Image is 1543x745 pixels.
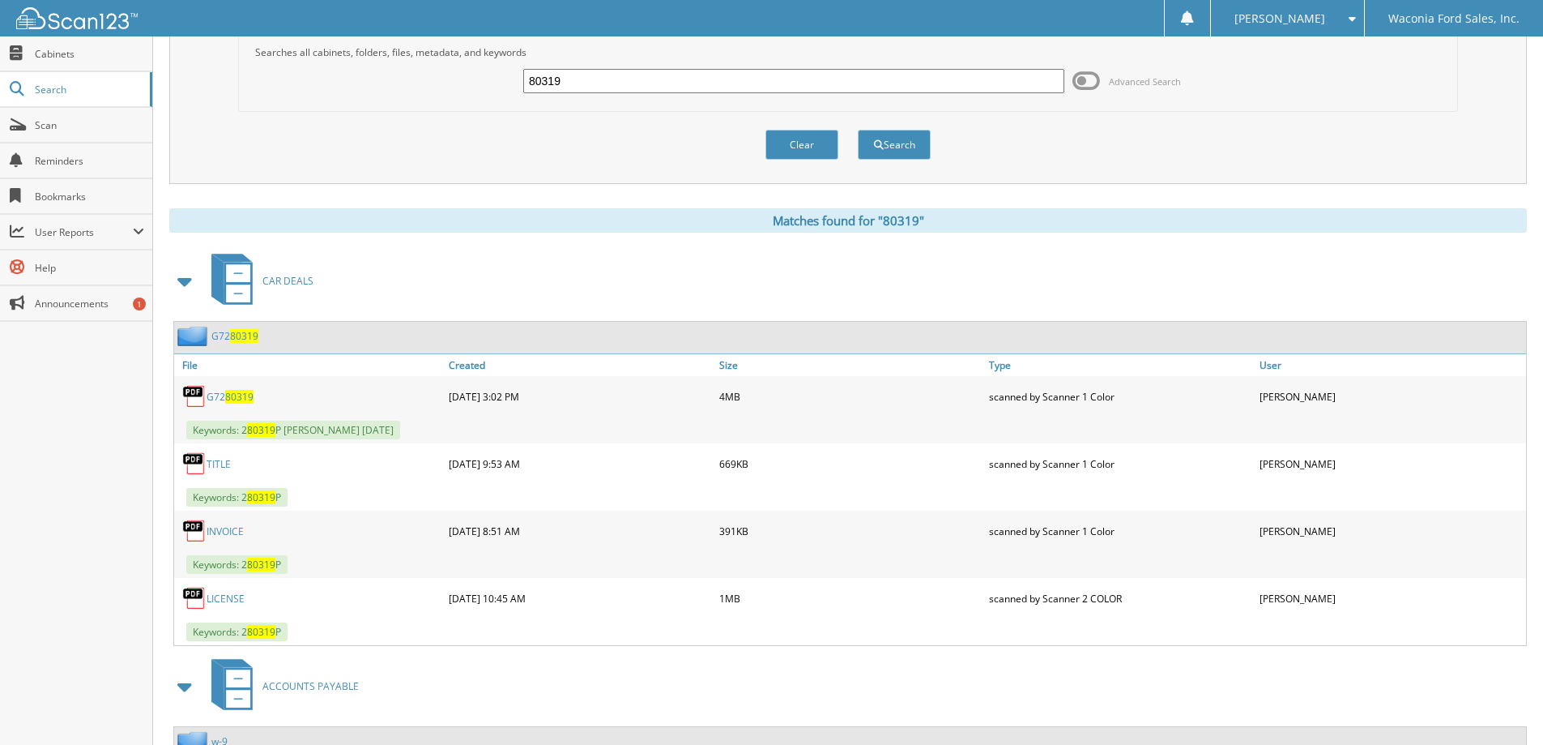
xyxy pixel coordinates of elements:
span: CAR DEALS [262,274,313,288]
span: ACCOUNTS PAYABLE [262,679,359,693]
div: [PERSON_NAME] [1255,380,1526,413]
span: Keywords: 2 P [186,488,288,507]
span: Reminders [35,154,144,168]
span: Keywords: 2 P [PERSON_NAME] [DATE] [186,421,400,439]
span: 80319 [247,558,275,572]
a: LICENSE [207,592,245,606]
a: INVOICE [207,524,244,538]
div: 4MB [715,380,986,413]
img: PDF.png [182,452,207,476]
span: 80319 [225,390,254,404]
a: File [174,354,445,376]
span: Cabinets [35,47,144,61]
div: [PERSON_NAME] [1255,447,1526,480]
img: scan123-logo-white.svg [16,7,138,29]
span: Help [35,261,144,275]
span: Scan [35,118,144,132]
img: folder2.png [177,326,211,346]
div: Matches found for "80319" [169,208,1527,233]
a: ACCOUNTS PAYABLE [202,654,359,718]
a: Type [985,354,1255,376]
div: [DATE] 10:45 AM [445,582,715,614]
div: scanned by Scanner 1 Color [985,447,1255,480]
button: Search [858,130,931,160]
div: scanned by Scanner 1 Color [985,515,1255,547]
div: scanned by Scanner 1 Color [985,380,1255,413]
img: PDF.png [182,519,207,543]
a: G7280319 [207,390,254,404]
span: Bookmarks [35,190,144,203]
span: User Reports [35,225,133,239]
span: [PERSON_NAME] [1234,14,1325,24]
div: 669KB [715,447,986,480]
div: Searches all cabinets, folders, files, metadata, and keywords [247,45,1449,59]
img: PDF.png [182,384,207,409]
a: TITLE [207,457,231,471]
span: 80319 [247,625,275,639]
span: Keywords: 2 P [186,623,288,641]
span: Waconia Ford Sales, Inc. [1388,14,1520,24]
span: Announcements [35,297,144,310]
span: Search [35,83,142,96]
span: 80319 [247,423,275,437]
button: Clear [765,130,838,160]
span: 80319 [247,490,275,504]
span: Advanced Search [1109,75,1181,88]
a: User [1255,354,1526,376]
span: Keywords: 2 P [186,555,288,574]
iframe: Chat Widget [1462,667,1543,745]
div: [DATE] 9:53 AM [445,447,715,480]
div: scanned by Scanner 2 COLOR [985,582,1255,614]
a: G7280319 [211,329,258,343]
div: 1 [133,298,146,310]
a: Size [715,354,986,376]
span: 80319 [230,329,258,343]
div: 391KB [715,515,986,547]
a: Created [445,354,715,376]
div: 1MB [715,582,986,614]
div: [DATE] 3:02 PM [445,380,715,413]
div: [DATE] 8:51 AM [445,515,715,547]
div: [PERSON_NAME] [1255,582,1526,614]
a: CAR DEALS [202,249,313,313]
img: PDF.png [182,586,207,610]
div: [PERSON_NAME] [1255,515,1526,547]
